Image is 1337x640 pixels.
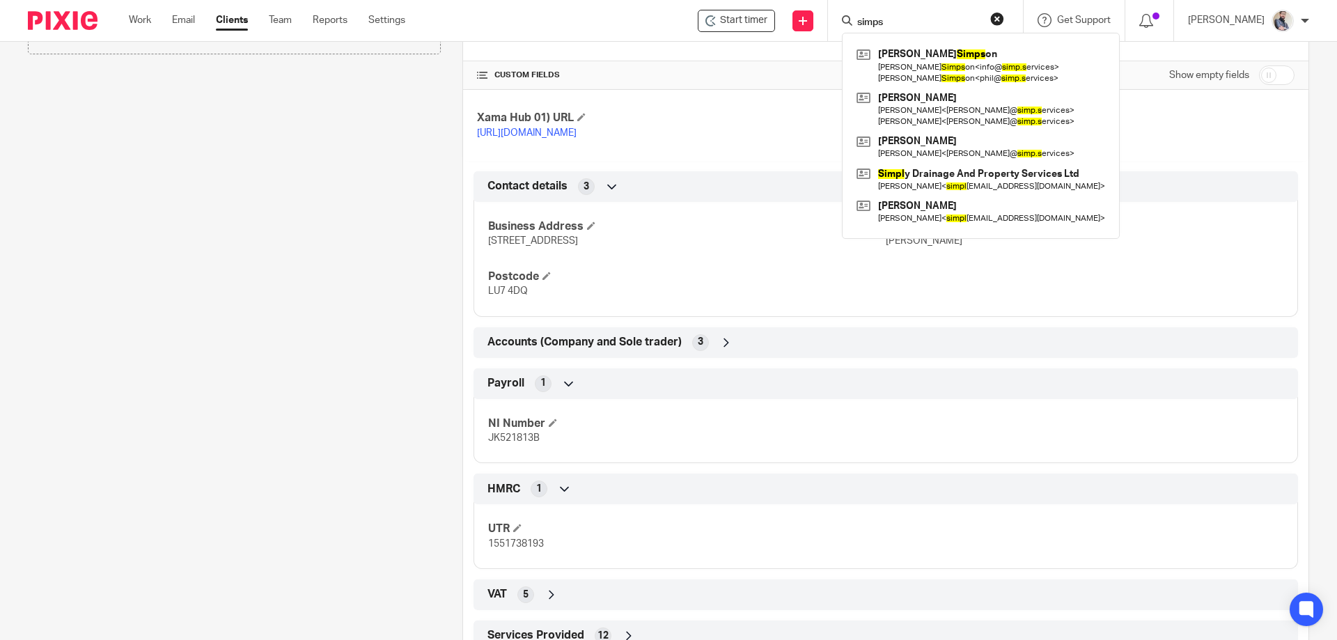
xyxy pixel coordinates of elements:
[488,219,886,234] h4: Business Address
[698,10,775,32] div: Abigail Victoria Bazil
[1272,10,1294,32] img: Pixie%2002.jpg
[368,13,405,27] a: Settings
[28,11,97,30] img: Pixie
[487,587,507,602] span: VAT
[487,335,682,350] span: Accounts (Company and Sole trader)
[698,335,703,349] span: 3
[523,588,529,602] span: 5
[1057,15,1111,25] span: Get Support
[269,13,292,27] a: Team
[488,236,578,246] span: [STREET_ADDRESS]
[487,482,520,497] span: HMRC
[172,13,195,27] a: Email
[856,17,981,29] input: Search
[488,433,540,443] span: JK521813B
[477,128,577,138] a: [URL][DOMAIN_NAME]
[487,179,568,194] span: Contact details
[584,180,589,194] span: 3
[990,12,1004,26] button: Clear
[1169,68,1249,82] label: Show empty fields
[886,236,962,246] span: [PERSON_NAME]
[488,270,886,284] h4: Postcode
[477,70,886,81] h4: CUSTOM FIELDS
[216,13,248,27] a: Clients
[488,539,544,549] span: 1551738193
[1188,13,1265,27] p: [PERSON_NAME]
[488,286,528,296] span: LU7 4DQ
[313,13,347,27] a: Reports
[488,416,886,431] h4: NI Number
[129,13,151,27] a: Work
[487,376,524,391] span: Payroll
[477,111,886,125] h4: Xama Hub 01) URL
[488,522,886,536] h4: UTR
[540,376,546,390] span: 1
[536,482,542,496] span: 1
[720,13,767,28] span: Start timer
